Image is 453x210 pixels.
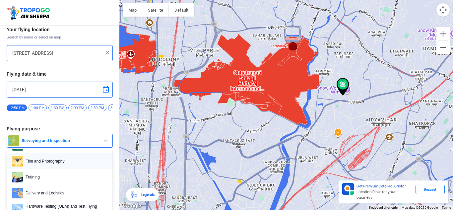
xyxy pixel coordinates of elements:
[416,185,445,194] div: Request
[8,135,19,146] img: survey.png
[48,105,67,111] span: 1:30 PM
[68,105,87,111] span: 2:00 PM
[121,201,143,210] a: Open this area in Google Maps (opens a new window)
[12,156,23,167] img: film.png
[12,49,102,57] input: Search your flying location
[88,105,106,111] span: 2:30 PM
[121,201,143,210] img: Google
[104,49,111,56] img: ic_close.png
[138,191,155,199] div: Legends
[23,188,107,198] span: Delivery and Logistics
[7,134,113,148] button: Surveying and Inspection
[402,206,438,209] span: Map data ©2025 Google
[7,27,113,32] h3: Your flying location
[123,3,142,17] button: Show street map
[142,3,169,17] button: Show satellite imagery
[12,86,107,94] input: Select Date
[442,206,451,209] a: Terms
[108,105,126,111] span: 3:00 PM
[342,183,354,195] img: Premium APIs
[29,105,47,111] span: 1:00 PM
[19,138,102,143] span: Surveying and Inspection
[23,172,107,182] span: Training
[436,41,450,54] button: Zoom out
[7,72,113,76] h3: Flying date & time
[369,205,398,210] button: Keyboard shortcuts
[5,5,52,20] img: ic_tgdronemaps.svg
[130,191,138,199] img: Legends
[7,105,27,111] span: 12:50 PM
[23,156,107,167] span: Film and Photography
[436,27,450,40] button: Zoom in
[356,184,401,188] span: Get Premium Detailed APIs
[354,183,416,201] div: for Location Risks for your business.
[12,188,23,198] img: delivery.png
[7,126,113,131] h3: Flying purpose
[7,35,113,40] span: Search by name or select on map
[12,172,23,182] img: training.png
[436,3,450,17] button: Map camera controls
